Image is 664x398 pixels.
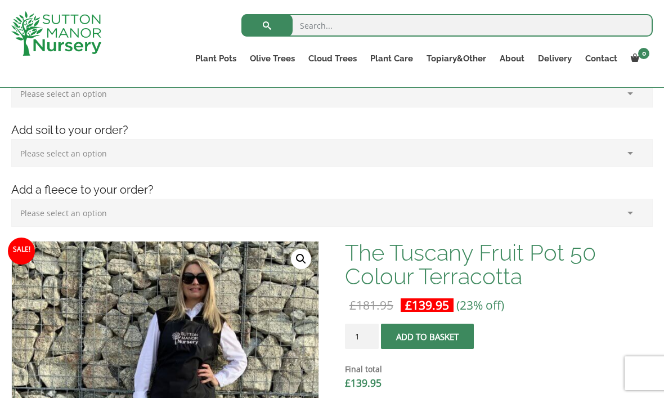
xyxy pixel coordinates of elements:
[345,363,653,376] dt: Final total
[302,51,364,66] a: Cloud Trees
[456,297,504,313] span: (23% off)
[405,297,449,313] bdi: 139.95
[345,376,351,390] span: £
[243,51,302,66] a: Olive Trees
[345,324,379,349] input: Product quantity
[578,51,624,66] a: Contact
[189,51,243,66] a: Plant Pots
[381,324,474,349] button: Add to basket
[364,51,420,66] a: Plant Care
[345,376,382,390] bdi: 139.95
[349,297,356,313] span: £
[420,51,493,66] a: Topiary&Other
[291,249,311,269] a: View full-screen image gallery
[3,181,661,199] h4: Add a fleece to your order?
[493,51,531,66] a: About
[11,11,101,56] img: logo
[624,51,653,66] a: 0
[345,241,653,288] h1: The Tuscany Fruit Pot 50 Colour Terracotta
[405,297,412,313] span: £
[3,122,661,139] h4: Add soil to your order?
[349,297,393,313] bdi: 181.95
[638,48,649,59] span: 0
[241,14,653,37] input: Search...
[8,238,35,265] span: Sale!
[531,51,578,66] a: Delivery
